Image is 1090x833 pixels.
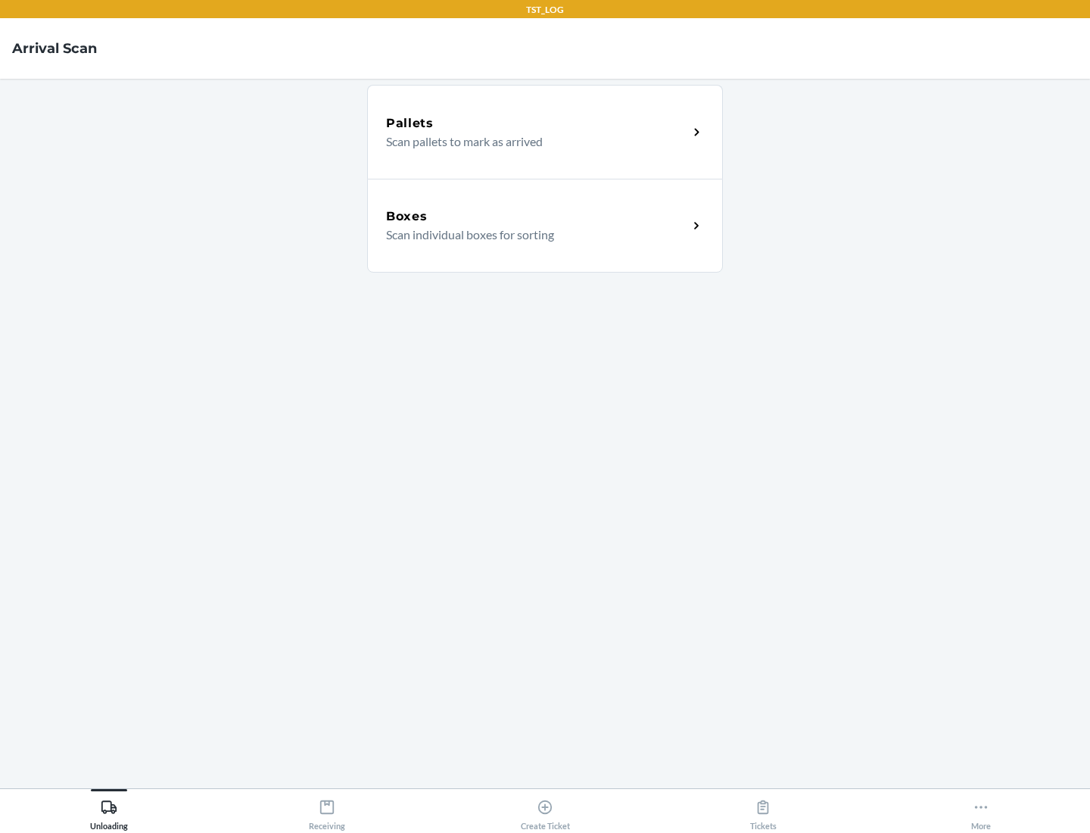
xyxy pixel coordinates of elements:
p: TST_LOG [526,3,564,17]
button: Receiving [218,789,436,831]
p: Scan individual boxes for sorting [386,226,676,244]
div: More [971,793,991,831]
div: Create Ticket [521,793,570,831]
div: Unloading [90,793,128,831]
h4: Arrival Scan [12,39,97,58]
a: BoxesScan individual boxes for sorting [367,179,723,273]
button: Create Ticket [436,789,654,831]
div: Receiving [309,793,345,831]
a: PalletsScan pallets to mark as arrived [367,85,723,179]
button: More [872,789,1090,831]
h5: Boxes [386,207,428,226]
button: Tickets [654,789,872,831]
p: Scan pallets to mark as arrived [386,133,676,151]
div: Tickets [750,793,777,831]
h5: Pallets [386,114,434,133]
